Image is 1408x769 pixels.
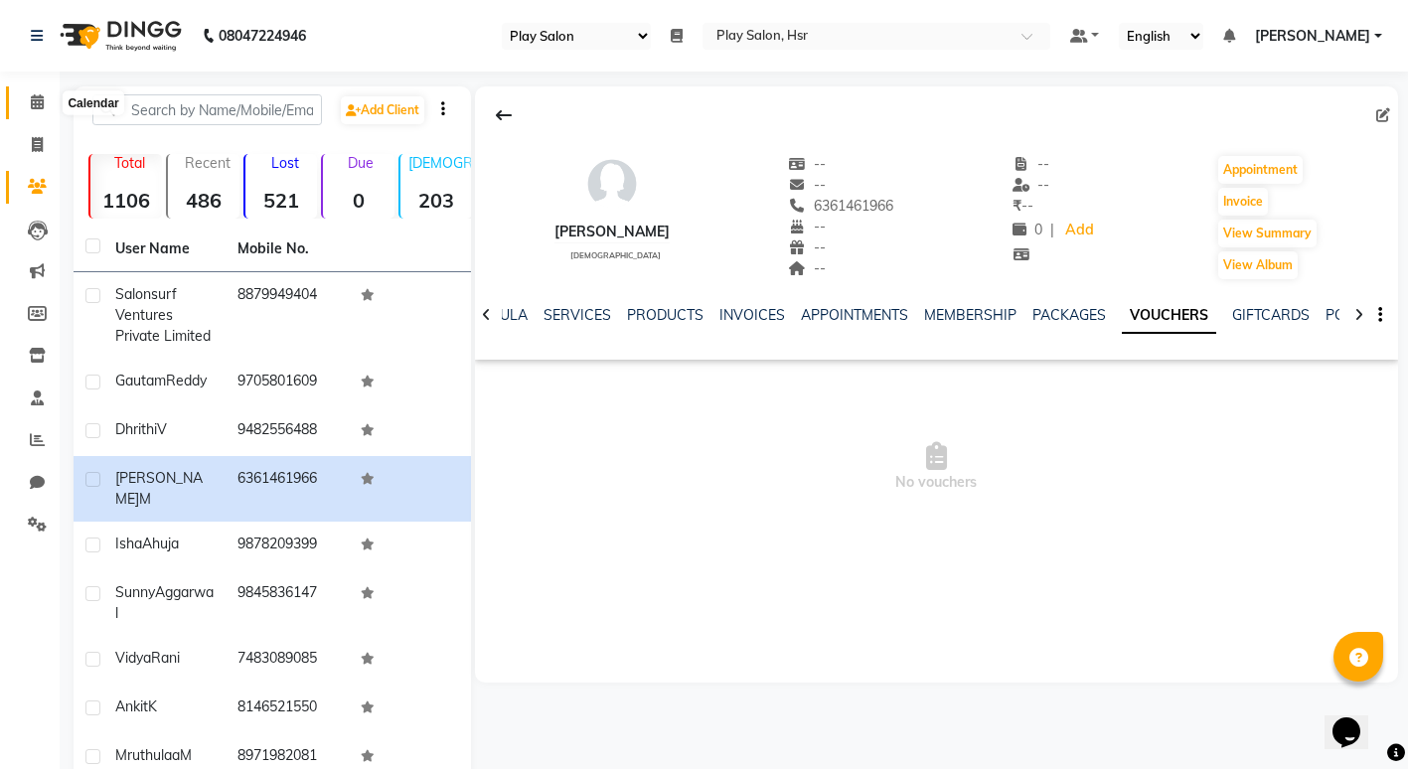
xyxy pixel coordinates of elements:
span: Rani [151,649,180,667]
button: View Album [1218,251,1298,279]
span: Reddy [166,372,207,389]
span: No vouchers [475,368,1398,566]
td: 8879949404 [226,272,348,359]
a: PACKAGES [1032,306,1106,324]
span: Vidya [115,649,151,667]
td: 6361461966 [226,456,348,522]
span: -- [1013,155,1050,173]
span: -- [789,238,827,256]
td: 9482556488 [226,407,348,456]
p: Due [327,154,394,172]
button: Invoice [1218,188,1268,216]
span: -- [1013,176,1050,194]
span: -- [789,176,827,194]
span: M [139,490,151,508]
a: Add Client [341,96,424,124]
span: Ankit [115,697,148,715]
div: Calendar [63,91,123,115]
th: Mobile No. [226,227,348,272]
p: Lost [253,154,317,172]
input: Search by Name/Mobile/Email/Code [92,94,322,125]
button: Appointment [1218,156,1303,184]
span: [DEMOGRAPHIC_DATA] [570,250,661,260]
span: -- [1013,197,1033,215]
td: 8146521550 [226,685,348,733]
span: [PERSON_NAME] [1255,26,1370,47]
span: Sunny [115,583,155,601]
span: Aggarwal [115,583,214,622]
strong: 521 [245,188,317,213]
span: Gautam [115,372,166,389]
p: Total [98,154,162,172]
span: 0 [1013,221,1042,238]
span: Salonsurf Ventures Private Limited [115,285,211,345]
span: -- [789,155,827,173]
b: 08047224946 [219,8,306,64]
td: 9878209399 [226,522,348,570]
a: PRODUCTS [627,306,704,324]
iframe: chat widget [1325,690,1388,749]
a: GIFTCARDS [1232,306,1310,324]
span: Dhrithi [115,420,157,438]
strong: 0 [323,188,394,213]
span: Ahuja [142,535,179,552]
span: Mruthulaa [115,746,180,764]
span: -- [789,259,827,277]
div: Back to Client [483,96,525,134]
span: V [157,420,167,438]
a: INVOICES [719,306,785,324]
a: SERVICES [544,306,611,324]
span: | [1050,220,1054,240]
span: M [180,746,192,764]
strong: 203 [400,188,472,213]
th: User Name [103,227,226,272]
a: POINTS [1326,306,1376,324]
td: 9705801609 [226,359,348,407]
a: APPOINTMENTS [801,306,908,324]
div: [PERSON_NAME] [554,222,670,242]
img: logo [51,8,187,64]
a: MEMBERSHIP [924,306,1017,324]
p: Recent [176,154,239,172]
span: [PERSON_NAME] [115,469,203,508]
td: 9845836147 [226,570,348,636]
td: 7483089085 [226,636,348,685]
span: -- [789,218,827,235]
img: avatar [582,154,642,214]
span: K [148,697,157,715]
strong: 486 [168,188,239,213]
button: View Summary [1218,220,1317,247]
span: Isha [115,535,142,552]
a: VOUCHERS [1122,298,1216,334]
span: 6361461966 [789,197,894,215]
p: [DEMOGRAPHIC_DATA] [408,154,472,172]
strong: 1106 [90,188,162,213]
span: ₹ [1013,197,1021,215]
a: Add [1062,217,1097,244]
